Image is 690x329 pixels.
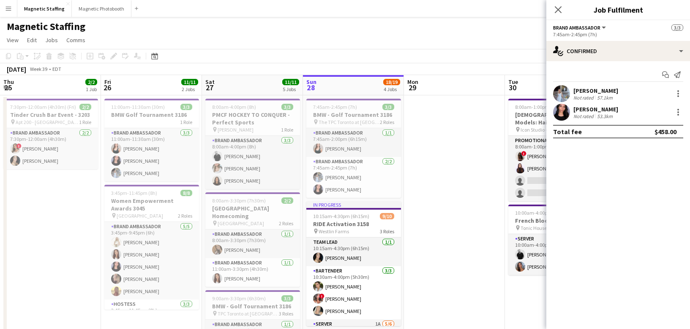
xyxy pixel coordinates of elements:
app-card-role: Brand Ambassador1/17:45am-2:00pm (6h15m)[PERSON_NAME] [306,128,401,157]
span: [GEOGRAPHIC_DATA] [218,220,264,227]
app-job-card: 8:00am-4:00pm (8h)3/3PMCF HOCKEY TO CONQUER - Perfect Sports [PERSON_NAME]1 RoleBrand Ambassador3... [205,99,300,189]
span: Fri [104,78,111,86]
app-card-role: Server2/210:00am-4:00pm (6h)[PERSON_NAME][PERSON_NAME] [508,234,603,275]
h1: Magnetic Staffing [7,20,85,33]
span: 9:00am-3:30pm (6h30m) [212,295,266,302]
span: Brand Ambassador [553,24,600,31]
div: 5 Jobs [283,86,299,92]
span: 2 Roles [380,119,394,125]
span: The TPC Toronto at [GEOGRAPHIC_DATA] [319,119,380,125]
span: 30 [507,83,518,92]
app-card-role: Brand Ambassador1/111:00am-3:30pm (4h30m)[PERSON_NAME] [205,258,300,287]
div: $458.00 [655,127,676,136]
span: Sun [306,78,316,86]
div: Confirmed [546,41,690,61]
a: Jobs [42,35,61,46]
app-job-card: 8:00am-1:00pm (5h)2/4[DEMOGRAPHIC_DATA] Models: Hair Extension Models | 3321 Icon Studio – [GEOGR... [508,99,603,201]
span: 3:45pm-11:45pm (8h) [111,190,157,196]
span: Sat [205,78,215,86]
app-card-role: Bartender3/310:30am-4:00pm (5h30m)[PERSON_NAME]![PERSON_NAME][PERSON_NAME] [306,266,401,319]
h3: RIDE Activation 3158 [306,220,401,228]
app-job-card: In progress10:15am-4:30pm (6h15m)9/10RIDE Activation 3158 Westlin Farms3 RolesTeam Lead1/110:15am... [306,201,401,326]
a: Comms [63,35,89,46]
h3: BMW - Golf Tournament 3186 [205,302,300,310]
app-card-role: Brand Ambassador5/53:45pm-9:45pm (6h)[PERSON_NAME][PERSON_NAME][PERSON_NAME][PERSON_NAME][PERSON_... [104,222,199,299]
span: Apt 200 - [GEOGRAPHIC_DATA] [16,119,79,125]
span: Westlin Farms [319,228,349,235]
span: 3/3 [382,104,394,110]
app-card-role: Promotional Model20A2/48:00am-1:00pm (5h)![PERSON_NAME][PERSON_NAME] [508,136,603,201]
app-card-role: Brand Ambassador2/27:45am-2:45pm (7h)[PERSON_NAME][PERSON_NAME] [306,157,401,198]
span: Tonic House at The Well [521,225,571,231]
span: 8:00am-4:00pm (8h) [212,104,256,110]
span: 26 [103,83,111,92]
span: 3 Roles [279,310,293,317]
h3: Women Empowerment Awards 3045 [104,197,199,212]
span: Week 39 [28,66,49,72]
span: 29 [406,83,418,92]
span: 1 Role [281,127,293,133]
span: 11:00am-11:30am (30m) [111,104,165,110]
span: 8:00am-3:30pm (7h30m) [212,197,266,204]
span: 2 Roles [178,213,192,219]
div: 1 Job [86,86,97,92]
span: Icon Studio – [GEOGRAPHIC_DATA] [521,127,584,133]
h3: [GEOGRAPHIC_DATA] Homecoming [205,205,300,220]
app-card-role: Brand Ambassador2/27:30pm-12:00am (4h30m)![PERSON_NAME][PERSON_NAME] [3,128,98,169]
h3: [DEMOGRAPHIC_DATA] Models: Hair Extension Models | 3321 [508,111,603,126]
div: Not rated [573,94,595,101]
span: 3/3 [281,295,293,302]
span: ! [319,294,325,299]
app-card-role: Brand Ambassador3/38:00am-4:00pm (8h)[PERSON_NAME][PERSON_NAME][PERSON_NAME] [205,136,300,189]
span: 11/11 [181,79,198,85]
div: [PERSON_NAME] [573,87,618,94]
div: 53.3km [595,113,614,119]
app-job-card: 11:00am-11:30am (30m)3/3BMW Golf Tournament 31861 RoleBrand Ambassador3/311:00am-11:30am (30m)[PE... [104,99,199,181]
button: Magnetic Photobooth [72,0,131,17]
h3: BMW Golf Tournament 3186 [104,111,199,119]
span: 3/3 [180,104,192,110]
span: 1 Role [180,119,192,125]
app-job-card: 10:00am-4:00pm (6h)2/2French Bloom Event Staff Tonic House at The Well1 RoleServer2/210:00am-4:00... [508,205,603,275]
span: View [7,36,19,44]
span: 3 Roles [380,228,394,235]
div: EDT [52,66,61,72]
span: 25 [2,83,14,92]
button: Brand Ambassador [553,24,607,31]
h3: French Bloom Event Staff [508,217,603,224]
h3: Tinder Crush Bar Event - 3203 [3,111,98,119]
span: 3/3 [281,104,293,110]
span: 2 Roles [279,220,293,227]
span: ! [521,151,526,156]
span: 9/10 [380,213,394,219]
app-job-card: 3:45pm-11:45pm (8h)8/8Women Empowerment Awards 3045 [GEOGRAPHIC_DATA]2 RolesBrand Ambassador5/53:... [104,185,199,310]
button: Magnetic Staffing [17,0,72,17]
app-card-role: Brand Ambassador1/18:00am-3:30pm (7h30m)[PERSON_NAME] [205,229,300,258]
h3: BMW - Golf Tournament 3186 [306,111,401,119]
a: Edit [24,35,40,46]
div: 2 Jobs [182,86,198,92]
app-job-card: 7:30pm-12:00am (4h30m) (Fri)2/2Tinder Crush Bar Event - 3203 Apt 200 - [GEOGRAPHIC_DATA]1 RoleBra... [3,99,98,169]
app-job-card: 7:45am-2:45pm (7h)3/3BMW - Golf Tournament 3186 The TPC Toronto at [GEOGRAPHIC_DATA]2 RolesBrand ... [306,99,401,198]
div: 57.1km [595,94,614,101]
div: 4 Jobs [384,86,400,92]
div: In progress [306,201,401,208]
span: 2/2 [85,79,97,85]
span: Tue [508,78,518,86]
span: 2/2 [281,197,293,204]
div: [DATE] [7,65,26,73]
span: ! [16,143,22,148]
span: Jobs [45,36,58,44]
span: 3/3 [671,24,683,31]
h3: Job Fulfilment [546,4,690,15]
span: [PERSON_NAME] [218,127,254,133]
span: Thu [3,78,14,86]
a: View [3,35,22,46]
span: 10:15am-4:30pm (6h15m) [313,213,369,219]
